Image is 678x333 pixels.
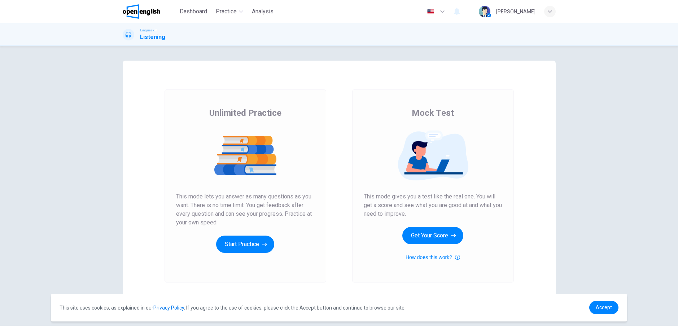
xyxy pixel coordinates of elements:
h1: Listening [140,33,165,41]
img: en [426,9,435,14]
a: dismiss cookie message [589,301,618,314]
div: [PERSON_NAME] [496,7,535,16]
img: Profile picture [479,6,490,17]
button: Practice [213,5,246,18]
a: OpenEnglish logo [123,4,177,19]
span: Linguaskill [140,28,158,33]
button: Dashboard [177,5,210,18]
button: Get Your Score [402,227,463,244]
button: Analysis [249,5,276,18]
span: Mock Test [412,107,454,119]
span: Dashboard [180,7,207,16]
div: cookieconsent [51,294,627,321]
a: Privacy Policy [153,305,184,311]
span: This mode gives you a test like the real one. You will get a score and see what you are good at a... [364,192,502,218]
span: Practice [216,7,237,16]
span: This site uses cookies, as explained in our . If you agree to the use of cookies, please click th... [60,305,406,311]
span: Analysis [252,7,274,16]
img: OpenEnglish logo [123,4,161,19]
button: How does this work? [406,253,460,262]
span: Accept [596,304,612,310]
span: Unlimited Practice [209,107,281,119]
span: This mode lets you answer as many questions as you want. There is no time limit. You get feedback... [176,192,315,227]
button: Start Practice [216,236,274,253]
